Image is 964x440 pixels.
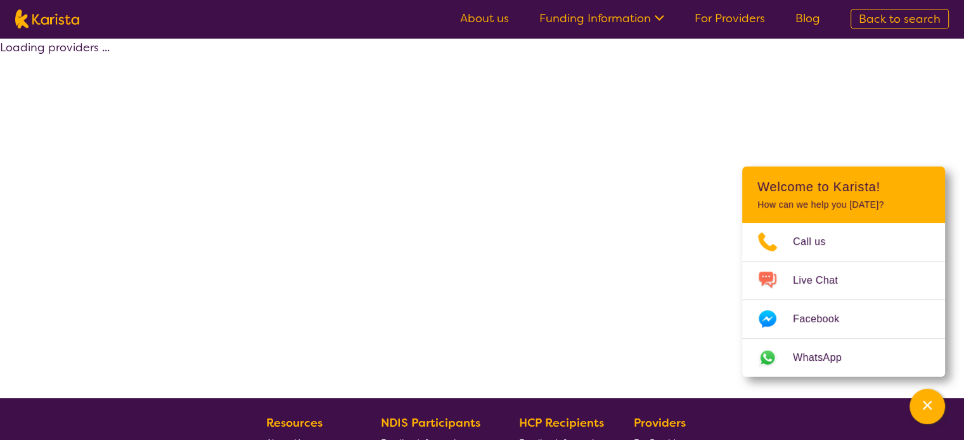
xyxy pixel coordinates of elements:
[381,415,480,431] b: NDIS Participants
[793,310,854,329] span: Facebook
[793,348,857,367] span: WhatsApp
[909,389,945,424] button: Channel Menu
[266,415,323,431] b: Resources
[793,232,841,251] span: Call us
[519,415,604,431] b: HCP Recipients
[695,11,765,26] a: For Providers
[757,179,930,194] h2: Welcome to Karista!
[742,339,945,377] a: Web link opens in a new tab.
[859,11,941,27] span: Back to search
[539,11,664,26] a: Funding Information
[795,11,820,26] a: Blog
[460,11,509,26] a: About us
[851,9,949,29] a: Back to search
[793,271,853,290] span: Live Chat
[742,167,945,377] div: Channel Menu
[634,415,686,431] b: Providers
[742,223,945,377] ul: Choose channel
[757,199,930,210] p: How can we help you [DATE]?
[15,9,79,28] img: Karista logo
